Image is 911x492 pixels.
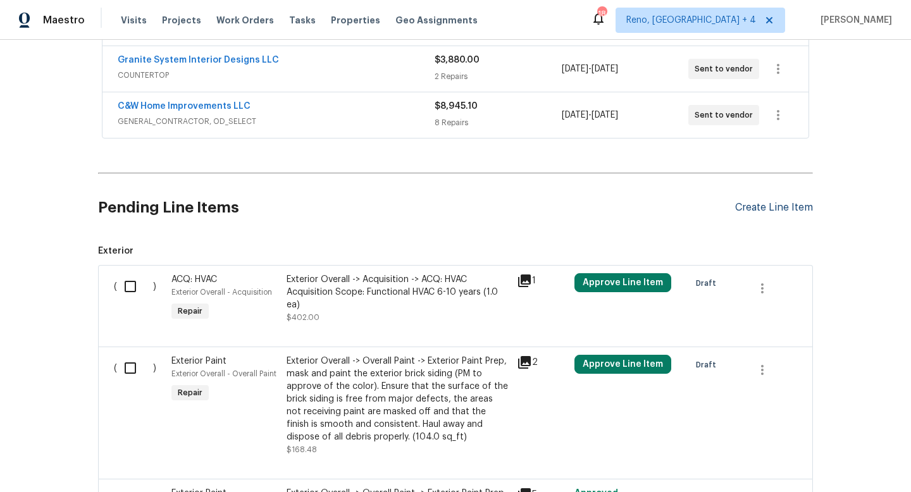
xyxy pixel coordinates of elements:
[98,178,735,237] h2: Pending Line Items
[395,14,478,27] span: Geo Assignments
[592,65,618,73] span: [DATE]
[287,446,317,453] span: $168.48
[592,111,618,120] span: [DATE]
[597,8,606,20] div: 18
[173,386,208,399] span: Repair
[287,314,319,321] span: $402.00
[98,245,813,257] span: Exterior
[110,269,168,328] div: ( )
[43,14,85,27] span: Maestro
[171,357,226,366] span: Exterior Paint
[574,273,671,292] button: Approve Line Item
[435,56,480,65] span: $3,880.00
[173,305,208,317] span: Repair
[735,202,813,214] div: Create Line Item
[562,63,618,75] span: -
[331,14,380,27] span: Properties
[289,16,316,25] span: Tasks
[287,273,509,311] div: Exterior Overall -> Acquisition -> ACQ: HVAC Acquisition Scope: Functional HVAC 6-10 years (1.0 ea)
[562,65,588,73] span: [DATE]
[695,63,758,75] span: Sent to vendor
[118,102,251,111] a: C&W Home Improvements LLC
[287,355,509,443] div: Exterior Overall -> Overall Paint -> Exterior Paint Prep, mask and paint the exterior brick sidin...
[626,14,756,27] span: Reno, [GEOGRAPHIC_DATA] + 4
[118,115,435,128] span: GENERAL_CONTRACTOR, OD_SELECT
[696,359,721,371] span: Draft
[162,14,201,27] span: Projects
[696,277,721,290] span: Draft
[435,102,478,111] span: $8,945.10
[562,111,588,120] span: [DATE]
[110,351,168,460] div: ( )
[216,14,274,27] span: Work Orders
[815,14,892,27] span: [PERSON_NAME]
[171,370,276,378] span: Exterior Overall - Overall Paint
[562,109,618,121] span: -
[695,109,758,121] span: Sent to vendor
[517,355,567,370] div: 2
[118,56,279,65] a: Granite System Interior Designs LLC
[435,70,561,83] div: 2 Repairs
[435,116,561,129] div: 8 Repairs
[574,355,671,374] button: Approve Line Item
[171,288,272,296] span: Exterior Overall - Acquisition
[171,275,217,284] span: ACQ: HVAC
[121,14,147,27] span: Visits
[118,69,435,82] span: COUNTERTOP
[517,273,567,288] div: 1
